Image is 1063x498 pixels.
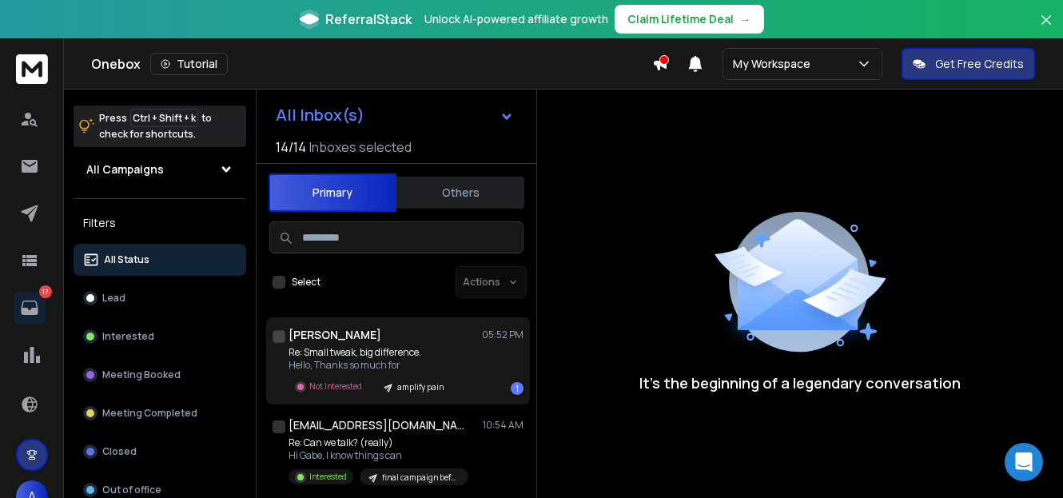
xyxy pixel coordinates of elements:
[935,56,1024,72] p: Get Free Credits
[382,472,459,484] p: final campaign before making a lot money V2
[292,276,320,289] label: Select
[309,137,412,157] h3: Inboxes selected
[289,436,468,449] p: Re: Can we talk? (really)
[86,161,164,177] h1: All Campaigns
[91,53,652,75] div: Onebox
[102,484,161,496] p: Out of office
[74,212,246,234] h3: Filters
[150,53,228,75] button: Tutorial
[263,99,527,131] button: All Inbox(s)
[99,110,212,142] p: Press to check for shortcuts.
[74,321,246,353] button: Interested
[483,419,524,432] p: 10:54 AM
[276,107,364,123] h1: All Inbox(s)
[74,153,246,185] button: All Campaigns
[74,282,246,314] button: Lead
[1036,10,1057,48] button: Close banner
[325,10,412,29] span: ReferralStack
[102,445,137,458] p: Closed
[1005,443,1043,481] div: Open Intercom Messenger
[289,346,453,359] p: Re: Small tweak, big difference.
[289,417,464,433] h1: [EMAIL_ADDRESS][DOMAIN_NAME]
[130,109,198,127] span: Ctrl + Shift + k
[104,253,149,266] p: All Status
[289,359,453,372] p: Hello, Thanks so much for
[511,382,524,395] div: 1
[396,175,524,210] button: Others
[14,292,46,324] a: 17
[102,330,154,343] p: Interested
[309,380,362,392] p: Not Interested
[102,292,125,305] p: Lead
[289,327,381,343] h1: [PERSON_NAME]
[74,359,246,391] button: Meeting Booked
[397,381,444,393] p: amplify pain
[74,397,246,429] button: Meeting Completed
[902,48,1035,80] button: Get Free Credits
[269,173,396,212] button: Primary
[74,244,246,276] button: All Status
[102,369,181,381] p: Meeting Booked
[424,11,608,27] p: Unlock AI-powered affiliate growth
[733,56,817,72] p: My Workspace
[276,137,306,157] span: 14 / 14
[74,436,246,468] button: Closed
[289,449,468,462] p: Hi Gabe, I know things can
[482,329,524,341] p: 05:52 PM
[639,372,961,394] p: It’s the beginning of a legendary conversation
[39,285,52,298] p: 17
[309,471,347,483] p: Interested
[102,407,197,420] p: Meeting Completed
[615,5,764,34] button: Claim Lifetime Deal→
[740,11,751,27] span: →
